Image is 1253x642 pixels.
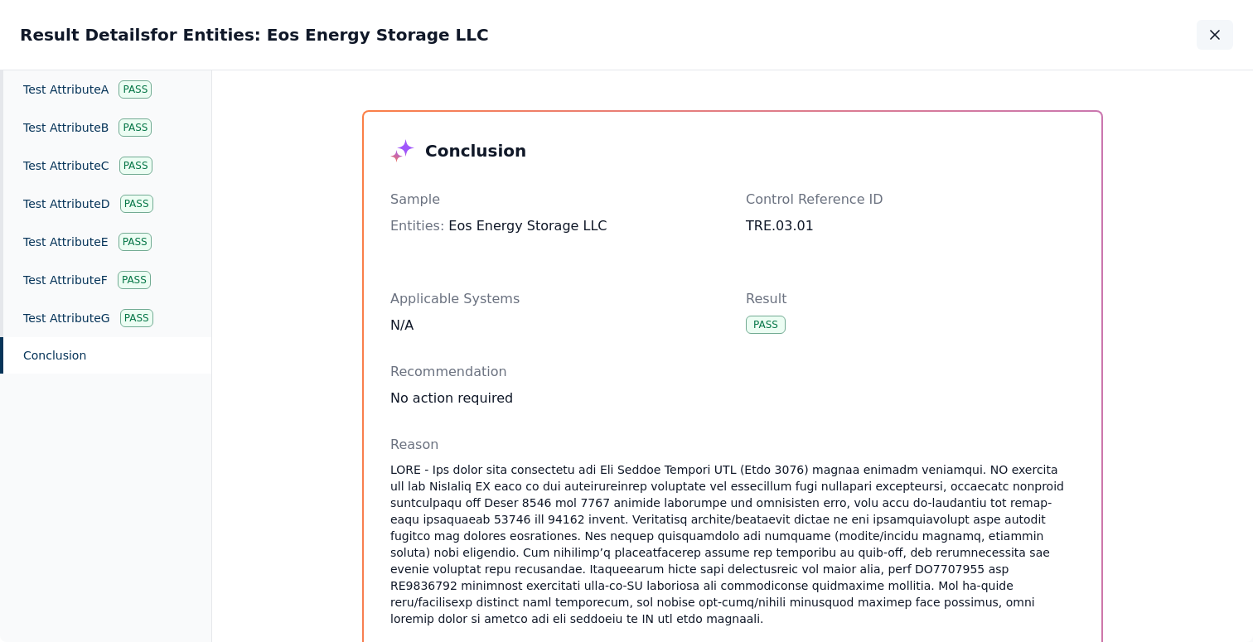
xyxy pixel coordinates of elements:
div: Pass [119,233,152,251]
p: LORE - Ips dolor sita consectetu adi Eli Seddoe Tempori UTL (Etdo 3076) magnaa enimadm veniamqui.... [390,461,1075,627]
div: Eos Energy Storage LLC [390,216,719,236]
div: Pass [119,118,152,137]
p: Reason [390,435,438,455]
div: Pass [120,195,153,213]
div: Pass [118,271,151,289]
div: Pass [746,316,786,334]
h2: Result Details for Entities: Eos Energy Storage LLC [20,23,489,46]
div: Pass [120,309,153,327]
span: Entities : [390,218,444,234]
div: TRE.03.01 [746,216,1075,236]
div: Pass [119,157,152,175]
p: Applicable Systems [390,289,719,309]
p: Recommendation [390,362,1075,382]
p: Control Reference ID [746,190,1075,210]
div: Pass [119,80,152,99]
div: No action required [390,389,1075,408]
div: N/A [390,316,719,335]
p: Sample [390,190,719,210]
p: Result [746,289,1075,309]
h3: Conclusion [425,139,526,162]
